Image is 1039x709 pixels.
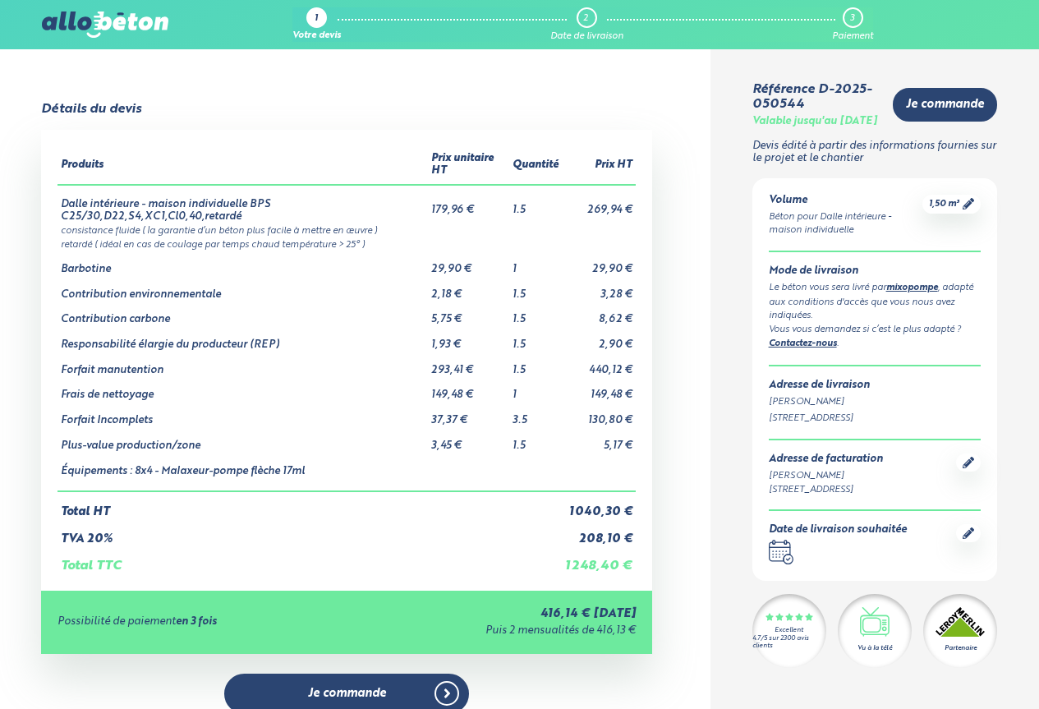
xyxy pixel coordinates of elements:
[57,491,562,519] td: Total HT
[509,427,562,453] td: 1.5
[356,607,637,621] div: 416,14 € [DATE]
[945,643,977,653] div: Partenaire
[292,31,341,42] div: Votre devis
[562,326,636,352] td: 2,90 €
[769,395,982,409] div: [PERSON_NAME]
[893,88,997,122] a: Je commande
[769,339,837,348] a: Contactez-nous
[428,326,510,352] td: 1,93 €
[769,412,982,426] div: [STREET_ADDRESS]
[775,627,803,634] div: Excellent
[315,14,318,25] div: 1
[308,687,386,701] span: Je commande
[509,326,562,352] td: 1.5
[550,7,623,42] a: 2 Date de livraison
[752,140,998,164] p: Devis édité à partir des informations fournies sur le projet et le chantier
[562,185,636,223] td: 269,94 €
[176,616,217,627] strong: en 3 fois
[428,146,510,184] th: Prix unitaire HT
[769,265,982,278] div: Mode de livraison
[292,7,341,42] a: 1 Votre devis
[550,31,623,42] div: Date de livraison
[428,376,510,402] td: 149,48 €
[769,281,982,323] div: Le béton vous sera livré par , adapté aux conditions d'accès que vous nous avez indiquées.
[428,402,510,427] td: 37,37 €
[428,185,510,223] td: 179,96 €
[428,301,510,326] td: 5,75 €
[769,469,883,483] div: [PERSON_NAME]
[509,276,562,302] td: 1.5
[562,251,636,276] td: 29,90 €
[562,402,636,427] td: 130,80 €
[857,643,892,653] div: Vu à la télé
[57,326,427,352] td: Responsabilité élargie du producteur (REP)
[769,483,883,497] div: [STREET_ADDRESS]
[562,519,636,546] td: 208,10 €
[57,301,427,326] td: Contribution carbone
[752,635,826,650] div: 4.7/5 sur 2300 avis clients
[41,102,141,117] div: Détails du devis
[562,376,636,402] td: 149,48 €
[428,427,510,453] td: 3,45 €
[850,13,854,24] div: 3
[886,283,938,292] a: mixopompe
[769,195,923,207] div: Volume
[57,519,562,546] td: TVA 20%
[769,323,982,352] div: Vous vous demandez si c’est le plus adapté ? .
[752,82,880,113] div: Référence D-2025-050544
[769,524,907,536] div: Date de livraison souhaitée
[57,276,427,302] td: Contribution environnementale
[57,251,427,276] td: Barbotine
[769,453,883,466] div: Adresse de facturation
[562,427,636,453] td: 5,17 €
[832,31,873,42] div: Paiement
[769,210,923,238] div: Béton pour Dalle intérieure - maison individuelle
[57,237,636,251] td: retardé ( idéal en cas de coulage par temps chaud température > 25° )
[562,276,636,302] td: 3,28 €
[562,301,636,326] td: 8,62 €
[832,7,873,42] a: 3 Paiement
[509,185,562,223] td: 1.5
[509,251,562,276] td: 1
[428,251,510,276] td: 29,90 €
[562,352,636,377] td: 440,12 €
[57,616,355,628] div: Possibilité de paiement
[562,146,636,184] th: Prix HT
[509,352,562,377] td: 1.5
[57,453,427,492] td: Équipements : 8x4 - Malaxeur-pompe flèche 17ml
[57,185,427,223] td: Dalle intérieure - maison individuelle BPS C25/30,D22,S4,XC1,Cl0,40,retardé
[562,491,636,519] td: 1 040,30 €
[509,146,562,184] th: Quantité
[356,625,637,638] div: Puis 2 mensualités de 416,13 €
[428,352,510,377] td: 293,41 €
[906,98,984,112] span: Je commande
[57,427,427,453] td: Plus-value production/zone
[583,13,588,24] div: 2
[509,376,562,402] td: 1
[428,276,510,302] td: 2,18 €
[752,116,877,128] div: Valable jusqu'au [DATE]
[893,645,1021,691] iframe: Help widget launcher
[57,223,636,237] td: consistance fluide ( la garantie d’un béton plus facile à mettre en œuvre )
[57,546,562,573] td: Total TTC
[769,380,982,392] div: Adresse de livraison
[509,301,562,326] td: 1.5
[57,376,427,402] td: Frais de nettoyage
[57,146,427,184] th: Produits
[509,402,562,427] td: 3.5
[42,12,168,38] img: allobéton
[57,352,427,377] td: Forfait manutention
[57,402,427,427] td: Forfait Incomplets
[562,546,636,573] td: 1 248,40 €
